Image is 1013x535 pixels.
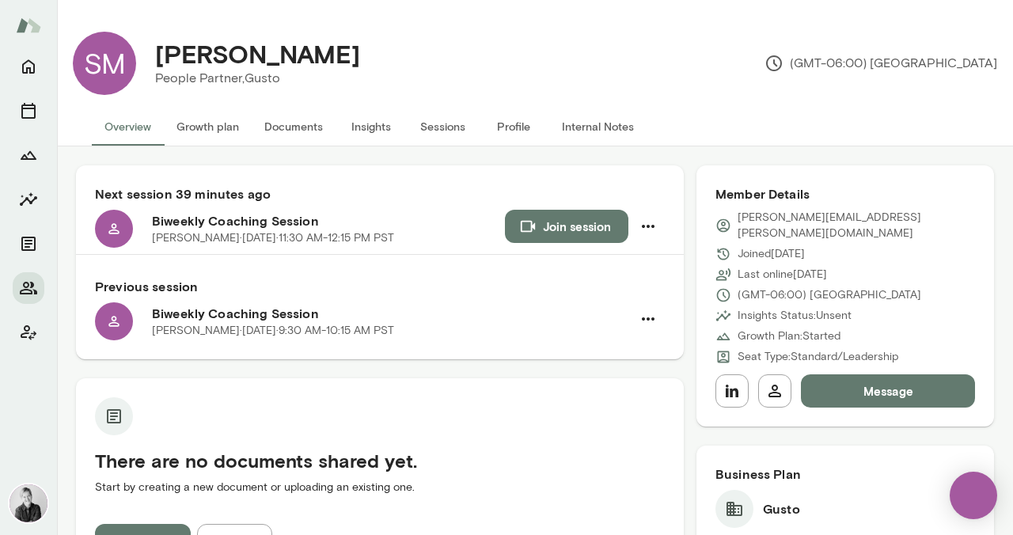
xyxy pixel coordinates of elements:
p: Seat Type: Standard/Leadership [738,349,898,365]
p: (GMT-06:00) [GEOGRAPHIC_DATA] [738,287,921,303]
p: Start by creating a new document or uploading an existing one. [95,480,665,495]
button: Members [13,272,44,304]
button: Sessions [407,108,478,146]
button: Join session [505,210,628,243]
p: [PERSON_NAME][EMAIL_ADDRESS][PERSON_NAME][DOMAIN_NAME] [738,210,975,241]
button: Internal Notes [549,108,647,146]
h6: Gusto [763,499,800,518]
button: Insights [13,184,44,215]
p: Last online [DATE] [738,267,827,283]
button: Client app [13,317,44,348]
p: Growth Plan: Started [738,328,840,344]
h6: Member Details [715,184,975,203]
p: (GMT-06:00) [GEOGRAPHIC_DATA] [764,54,997,73]
img: Mento [16,10,41,40]
p: Insights Status: Unsent [738,308,852,324]
h6: Next session 39 minutes ago [95,184,665,203]
button: Profile [478,108,549,146]
button: Message [801,374,975,408]
button: Sessions [13,95,44,127]
h6: Previous session [95,277,665,296]
div: SM [73,32,136,95]
button: Growth plan [164,108,252,146]
h5: There are no documents shared yet. [95,448,665,473]
h6: Biweekly Coaching Session [152,304,632,323]
button: Home [13,51,44,82]
button: Documents [252,108,336,146]
p: Joined [DATE] [738,246,805,262]
h6: Business Plan [715,465,975,484]
p: [PERSON_NAME] · [DATE] · 11:30 AM-12:15 PM PST [152,230,394,246]
button: Insights [336,108,407,146]
button: Overview [92,108,164,146]
h4: [PERSON_NAME] [155,39,360,69]
img: Tré Wright [9,484,47,522]
p: People Partner, Gusto [155,69,360,88]
button: Documents [13,228,44,260]
h6: Biweekly Coaching Session [152,211,505,230]
p: [PERSON_NAME] · [DATE] · 9:30 AM-10:15 AM PST [152,323,394,339]
button: Growth Plan [13,139,44,171]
